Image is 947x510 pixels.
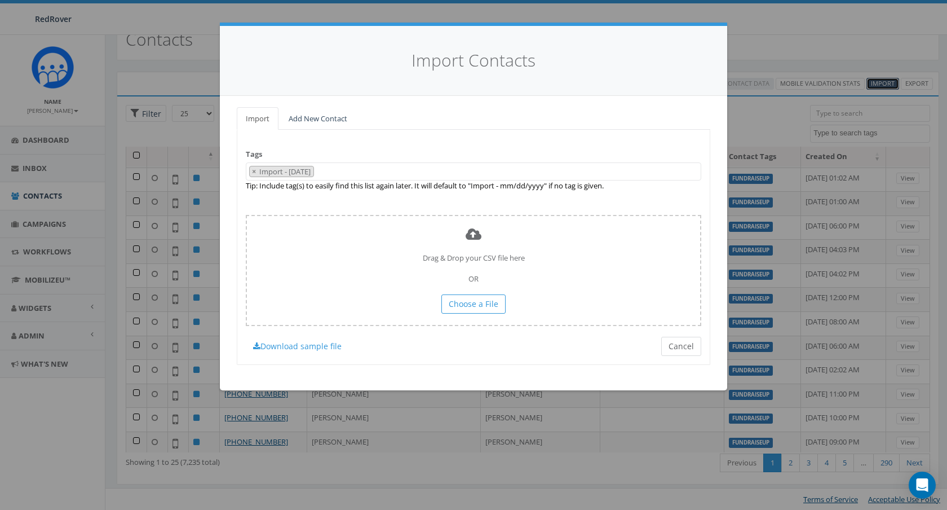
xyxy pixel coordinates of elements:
[250,166,258,177] button: Remove item
[280,107,356,130] a: Add New Contact
[246,181,604,191] label: Tip: Include tag(s) to easily find this list again later. It will default to "Import - mm/dd/yyyy...
[909,472,936,499] div: Open Intercom Messenger
[246,337,349,356] a: Download sample file
[317,167,322,177] textarea: Search
[449,298,498,309] span: Choose a File
[246,215,701,326] div: Drag & Drop your CSV file here
[237,107,278,130] a: Import
[249,166,314,178] li: Import - 10/15/2025
[468,274,479,284] span: OR
[258,166,313,177] span: Import - [DATE]
[237,49,710,73] h4: Import Contacts
[246,149,262,160] label: Tags
[252,166,256,177] span: ×
[661,337,701,356] button: Cancel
